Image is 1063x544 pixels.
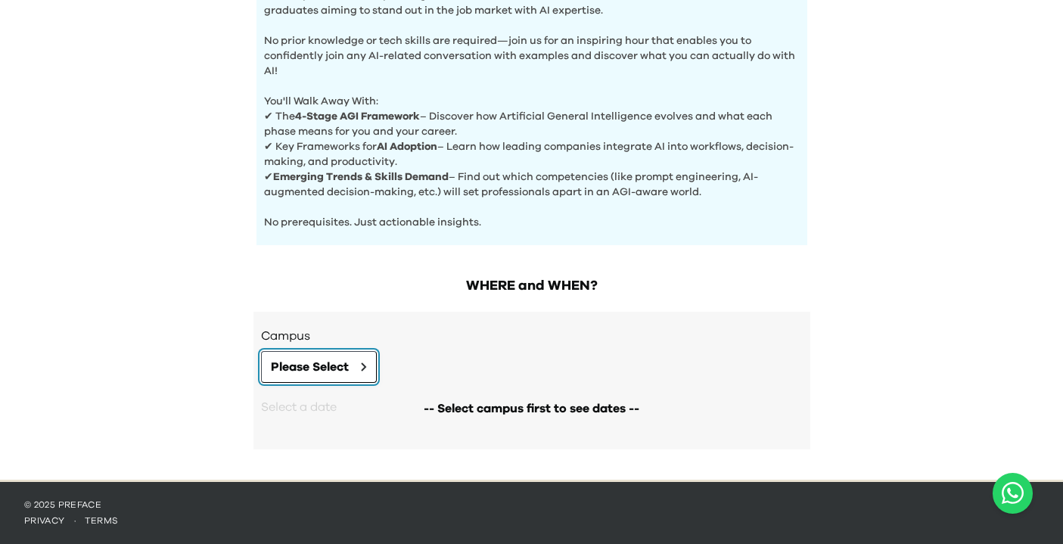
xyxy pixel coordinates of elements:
[24,516,65,525] a: privacy
[24,499,1039,511] p: © 2025 Preface
[424,399,639,418] span: -- Select campus first to see dates --
[271,358,349,376] span: Please Select
[993,473,1033,514] a: Chat with us on WhatsApp
[253,275,810,297] h2: WHERE and WHEN?
[993,473,1033,514] button: Open WhatsApp chat
[377,141,437,152] b: AI Adoption
[295,111,420,122] b: 4-Stage AGI Framework
[261,327,803,345] h3: Campus
[264,200,800,230] p: No prerequisites. Just actionable insights.
[273,172,449,182] b: Emerging Trends & Skills Demand
[65,516,85,525] span: ·
[264,169,800,200] p: ✔ – Find out which competencies (like prompt engineering, AI-augmented decision-making, etc.) wil...
[264,109,800,139] p: ✔ The – Discover how Artificial General Intelligence evolves and what each phase means for you an...
[264,139,800,169] p: ✔ Key Frameworks for – Learn how leading companies integrate AI into workflows, decision-making, ...
[264,18,800,79] p: No prior knowledge or tech skills are required—join us for an inspiring hour that enables you to ...
[264,79,800,109] p: You'll Walk Away With:
[261,351,377,383] button: Please Select
[85,516,119,525] a: terms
